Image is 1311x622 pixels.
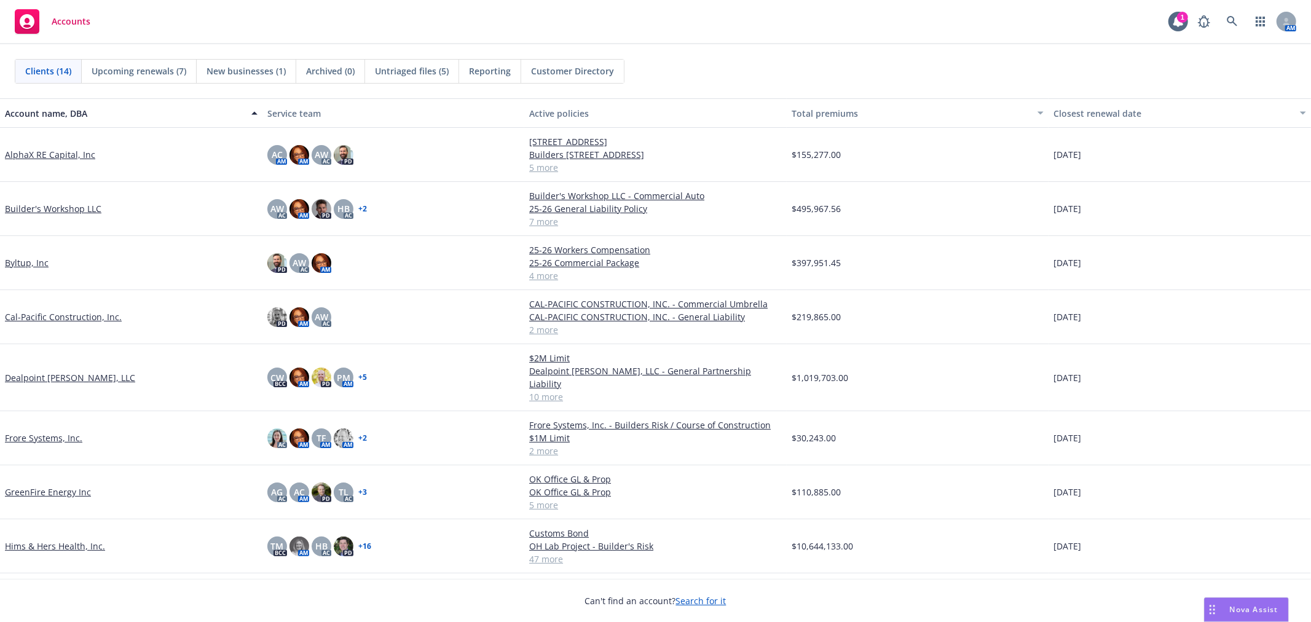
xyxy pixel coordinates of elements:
span: [DATE] [1053,431,1081,444]
span: [DATE] [1053,202,1081,215]
a: Dealpoint [PERSON_NAME], LLC [5,371,135,384]
span: [DATE] [1053,540,1081,553]
a: Report a Bug [1192,9,1216,34]
a: Builders [STREET_ADDRESS] [529,148,782,161]
a: Byltup, Inc [5,256,49,269]
a: AlphaX RE Capital, Inc [5,148,95,161]
a: 47 more [529,553,782,565]
span: [DATE] [1053,148,1081,161]
span: [DATE] [1053,371,1081,384]
span: HB [315,540,328,553]
img: photo [289,145,309,165]
span: $10,644,133.00 [792,540,853,553]
a: Search [1220,9,1245,34]
span: [DATE] [1053,486,1081,498]
span: [DATE] [1053,256,1081,269]
span: $155,277.00 [792,148,841,161]
span: $110,885.00 [792,486,841,498]
a: CAL-PACIFIC CONSTRUCTION, INC. - Commercial Umbrella [529,297,782,310]
a: 5 more [529,161,782,174]
button: Active policies [524,98,787,128]
span: Clients (14) [25,65,71,77]
a: Customs Bond [529,527,782,540]
span: [DATE] [1053,310,1081,323]
a: Dealpoint [PERSON_NAME], LLC - General Partnership Liability [529,364,782,390]
a: Search for it [676,595,726,607]
span: AW [315,310,328,323]
a: OK Office GL & Prop [529,486,782,498]
img: photo [289,537,309,556]
button: Nova Assist [1204,597,1289,622]
a: [STREET_ADDRESS] [529,135,782,148]
span: $219,865.00 [792,310,841,323]
span: AW [315,148,328,161]
a: Switch app [1248,9,1273,34]
span: Archived (0) [306,65,355,77]
span: Accounts [52,17,90,26]
a: 25-26 Workers Compensation [529,243,782,256]
div: Drag to move [1205,598,1220,621]
a: 10 more [529,390,782,403]
div: 1 [1177,12,1188,23]
span: TM [270,540,283,553]
img: photo [267,428,287,448]
img: photo [312,482,331,502]
div: Active policies [529,107,782,120]
a: Cal-Pacific Construction, Inc. [5,310,122,323]
button: Service team [262,98,525,128]
a: OH Lab Project - Builder's Risk [529,540,782,553]
button: Total premiums [787,98,1049,128]
a: + 3 [358,489,367,496]
span: TL [339,486,348,498]
a: 7 more [529,215,782,228]
span: TF [317,431,326,444]
a: 5 more [529,498,782,511]
button: Closest renewal date [1049,98,1311,128]
a: Accounts [10,4,95,39]
a: + 2 [358,205,367,213]
a: CAL-PACIFIC CONSTRUCTION, INC. - General Liability [529,310,782,323]
div: Account name, DBA [5,107,244,120]
a: + 2 [358,435,367,442]
span: AC [294,486,305,498]
a: 2 more [529,323,782,336]
span: $30,243.00 [792,431,836,444]
div: Total premiums [792,107,1031,120]
a: 25-26 General Liability Policy [529,202,782,215]
div: Service team [267,107,520,120]
span: Can't find an account? [585,594,726,607]
a: $2M Limit [529,352,782,364]
img: photo [312,253,331,273]
img: photo [312,199,331,219]
img: photo [267,253,287,273]
img: photo [312,368,331,387]
a: GreenFire Energy Inc [5,486,91,498]
a: $1M Limit [529,431,782,444]
img: photo [289,368,309,387]
img: photo [289,307,309,327]
span: Untriaged files (5) [375,65,449,77]
a: OK Office GL & Prop [529,473,782,486]
span: Reporting [469,65,511,77]
a: + 5 [358,374,367,381]
img: photo [334,428,353,448]
img: photo [334,145,353,165]
span: Nova Assist [1230,604,1278,615]
span: AC [272,148,283,161]
img: photo [289,199,309,219]
a: Frore Systems, Inc. [5,431,82,444]
span: PM [337,371,350,384]
span: CW [270,371,284,384]
a: Frore Systems, Inc. - Builders Risk / Course of Construction [529,419,782,431]
a: 2 more [529,444,782,457]
span: $495,967.56 [792,202,841,215]
span: Upcoming renewals (7) [92,65,186,77]
a: 4 more [529,269,782,282]
span: $397,951.45 [792,256,841,269]
span: AW [270,202,284,215]
span: Customer Directory [531,65,614,77]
